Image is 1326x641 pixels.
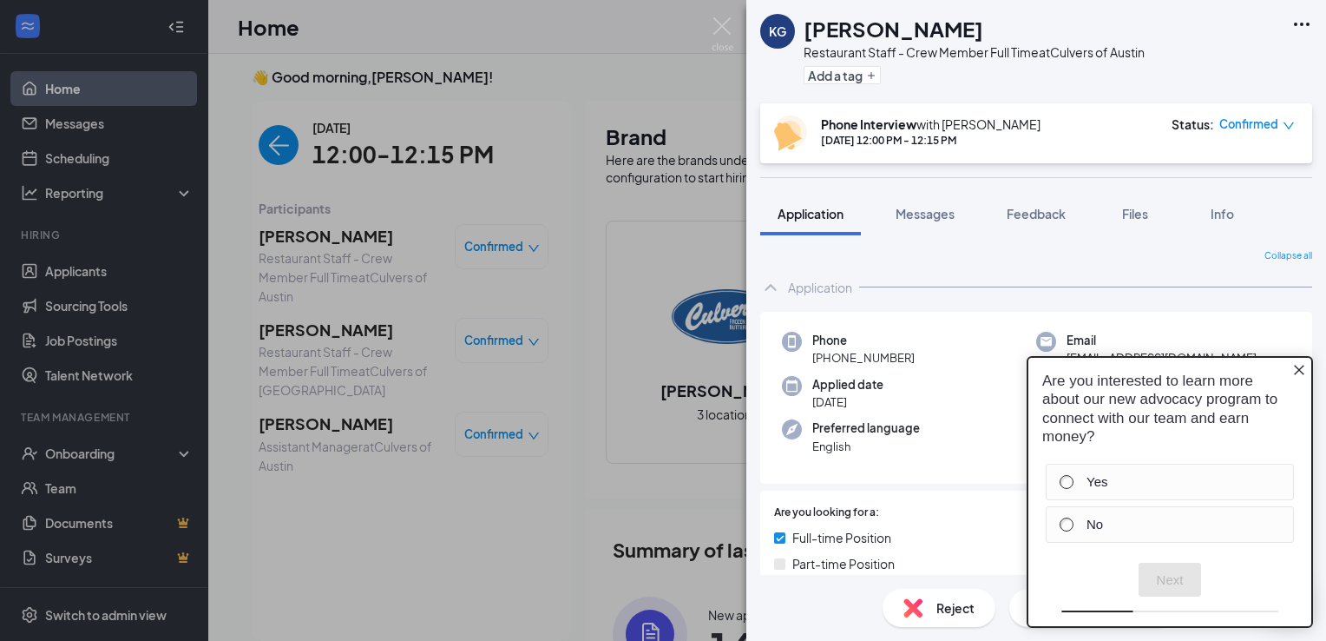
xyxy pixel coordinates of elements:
[896,206,955,221] span: Messages
[1014,343,1326,641] iframe: Sprig User Feedback Dialog
[821,116,916,132] b: Phone Interview
[804,43,1145,61] div: Restaurant Staff - Crew Member Full Time at Culvers of Austin
[812,438,920,455] span: English
[1219,116,1278,133] span: Confirmed
[812,376,883,393] span: Applied date
[1211,206,1234,221] span: Info
[821,133,1040,148] div: [DATE] 12:00 PM - 12:15 PM
[1264,249,1312,263] span: Collapse all
[1291,14,1312,35] svg: Ellipses
[866,70,876,81] svg: Plus
[812,332,915,349] span: Phone
[778,206,844,221] span: Application
[1067,332,1257,349] span: Email
[1007,206,1066,221] span: Feedback
[812,420,920,437] span: Preferred language
[812,349,915,367] span: [PHONE_NUMBER]
[774,505,879,521] span: Are you looking for a:
[1172,116,1214,133] div: Status :
[792,528,891,547] span: Full-time Position
[760,277,781,298] svg: ChevronUp
[936,598,975,618] span: Reject
[769,23,786,40] div: KG
[804,14,983,43] h1: [PERSON_NAME]
[821,116,1040,133] div: with [PERSON_NAME]
[1283,120,1295,132] span: down
[788,279,852,296] div: Application
[1122,206,1148,221] span: Files
[812,393,883,411] span: [DATE]
[792,554,895,573] span: Part-time Position
[804,66,881,84] button: PlusAdd a tag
